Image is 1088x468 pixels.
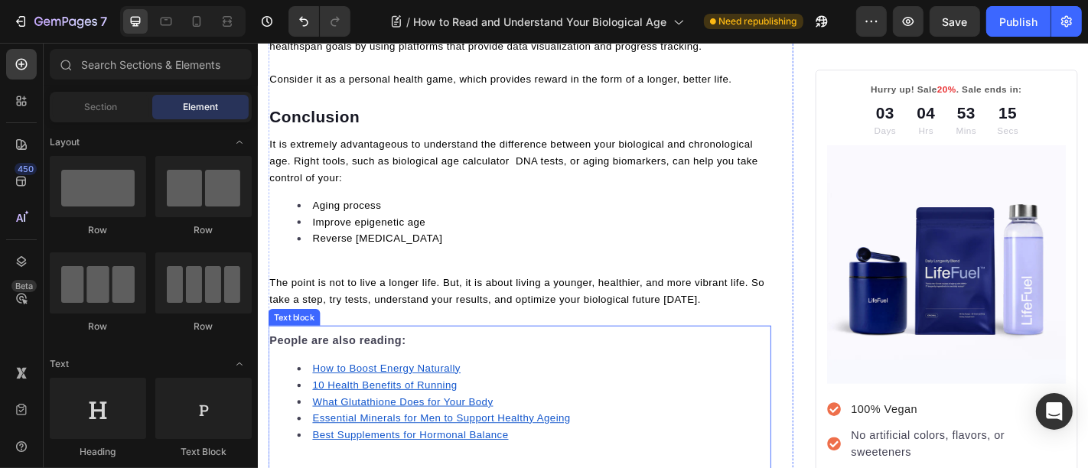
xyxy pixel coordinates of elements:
[729,91,750,106] p: Hrs
[60,372,220,385] u: 10 Health Benefits of Running
[155,223,252,237] div: Row
[682,91,706,106] p: Days
[407,14,411,30] span: /
[11,319,568,457] div: Rich Text Editor. Editing area: main
[729,65,750,92] div: 04
[60,390,260,403] a: What Glutathione Does for Your Body
[60,372,220,385] a: 10 Health Benefits of Running
[155,320,252,333] div: Row
[772,65,794,92] div: 53
[288,6,350,37] div: Undo/Redo
[11,280,37,292] div: Beta
[50,49,252,80] input: Search Sections & Elements
[656,399,730,412] span: 100% Vegan
[15,297,66,310] div: Text block
[155,445,252,459] div: Text Block
[50,357,69,371] span: Text
[656,428,826,460] span: No artificial colors, flavors, or sweeteners
[631,45,892,60] p: Hurry up! Sale . Sale ends in:
[85,100,118,114] span: Section
[15,163,37,175] div: 450
[999,14,1038,30] div: Publish
[943,15,968,28] span: Save
[50,320,146,333] div: Row
[60,427,277,440] u: Best Supplements for Hormonal Balance
[60,353,224,366] a: How to Boost Energy Naturally
[50,223,146,237] div: Row
[60,408,346,421] a: Essential Minerals for Men to Support Healthy Ageing
[414,14,667,30] span: How to Read and Understand Your Biological Age
[719,15,797,28] span: Need republishing
[772,91,794,106] p: Mins
[930,6,980,37] button: Save
[60,427,277,440] a: Best Supplements for Hormonal Balance
[818,91,842,106] p: Secs
[183,100,218,114] span: Element
[100,12,107,31] p: 7
[13,323,164,336] strong: People are also reading:
[751,47,773,58] span: 20%
[986,6,1051,37] button: Publish
[630,114,894,378] a: Daily Longevity Blend
[6,6,114,37] button: 7
[227,352,252,376] span: Toggle open
[50,445,146,459] div: Heading
[1036,393,1073,430] div: Open Intercom Messenger
[60,391,260,403] u: What Glutathione Does for Your Body
[50,135,80,149] span: Layout
[60,354,224,366] u: How to Boost Energy Naturally
[227,130,252,154] span: Toggle open
[818,65,842,92] div: 15
[682,65,706,92] div: 03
